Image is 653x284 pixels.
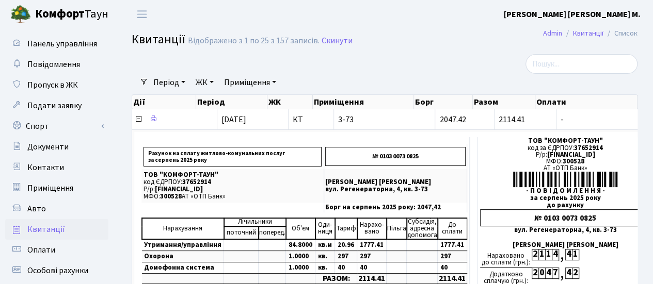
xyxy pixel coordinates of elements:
[480,152,650,158] div: Р/р:
[315,218,335,239] td: Оди- ниця
[559,268,565,279] div: ,
[480,138,650,144] div: ТОВ "КОМФОРТ-ТАУН"
[27,265,88,276] span: Особові рахунки
[27,38,97,49] span: Панель управління
[335,250,357,262] td: 297
[545,268,552,279] div: 4
[357,250,387,262] td: 297
[5,116,108,137] a: Спорт
[335,262,357,273] td: 40
[572,268,579,279] div: 2
[559,249,565,261] div: ,
[603,28,638,39] li: Список
[149,74,189,91] a: Період
[528,23,653,44] nav: breadcrumb
[188,36,320,46] div: Відображено з 1 по 25 з 157 записів.
[293,115,329,124] span: КТ
[286,262,315,273] td: 1.0000
[132,30,185,48] span: Квитанції
[5,240,108,260] a: Оплати
[144,193,322,200] p: МФО: АТ «ОТП Банк»
[315,250,335,262] td: кв.
[480,227,650,233] div: вул. Регенераторна, 4, кв. 3-73
[142,218,224,239] td: Нарахування
[387,218,407,239] td: Пільга
[480,145,650,152] div: код за ЄДРПОУ:
[10,4,31,25] img: logo.png
[552,249,559,260] div: 4
[532,249,538,260] div: 2
[499,114,525,125] span: 2114.41
[35,6,85,22] b: Комфорт
[335,218,357,239] td: Тариф
[325,204,466,211] p: Борг на серпень 2025 року: 2047,42
[480,165,650,172] div: АТ «ОТП Банк»
[357,218,387,239] td: Нарахо- вано
[547,150,595,159] span: [FINANCIAL_ID]
[480,195,650,202] div: за серпень 2025 року
[286,239,315,251] td: 84.8000
[286,218,315,239] td: Об'єм
[259,226,286,239] td: поперед.
[5,198,108,219] a: Авто
[535,95,638,109] th: Оплати
[438,262,467,273] td: 40
[313,95,414,109] th: Приміщення
[5,219,108,240] a: Квитанції
[552,268,559,279] div: 7
[27,100,82,111] span: Подати заявку
[438,239,467,251] td: 1777.41
[335,239,357,251] td: 20.96
[142,250,224,262] td: Охорона
[27,244,55,256] span: Оплати
[438,218,467,239] td: До cплати
[192,74,218,91] a: ЖК
[473,95,535,109] th: Разом
[480,202,650,209] div: до рахунку
[325,186,466,193] p: вул. Регенераторна, 4, кв. 3-73
[480,209,650,226] div: № 0103 0073 0825
[480,242,650,248] div: [PERSON_NAME] [PERSON_NAME]
[504,8,641,21] a: [PERSON_NAME] [PERSON_NAME] М.
[572,249,579,260] div: 1
[27,162,64,173] span: Контакти
[144,172,322,178] p: ТОВ "КОМФОРТ-ТАУН"
[543,28,562,39] a: Admin
[414,95,473,109] th: Борг
[573,28,603,39] a: Квитанції
[160,192,182,201] span: 300528
[325,147,466,166] p: № 0103 0073 0825
[480,188,650,194] div: - П О В І Д О М Л Е Н Н Я -
[144,186,322,193] p: Р/р:
[5,178,108,198] a: Приміщення
[525,54,638,74] input: Пошук...
[357,239,387,251] td: 1777.41
[357,262,387,273] td: 40
[5,75,108,95] a: Пропуск в ЖК
[357,273,387,284] td: 2114.41
[315,273,357,284] td: РАЗОМ:
[27,141,69,153] span: Документи
[315,262,335,273] td: кв.
[286,250,315,262] td: 1.0000
[144,147,322,166] p: Рахунок на сплату житлово-комунальних послуг за серпень 2025 року
[142,239,224,251] td: Утримання/управління
[504,9,641,20] b: [PERSON_NAME] [PERSON_NAME] М.
[438,273,467,284] td: 2114.41
[144,179,322,186] p: код ЄДРПОУ:
[407,218,438,239] td: Субсидія, адресна допомога
[27,203,46,214] span: Авто
[27,79,78,91] span: Пропуск в ЖК
[155,185,203,194] span: [FINANCIAL_ID]
[565,268,572,279] div: 4
[574,143,603,153] span: 37652914
[480,249,532,268] div: Нараховано до сплати (грн.):
[5,34,108,54] a: Панель управління
[5,260,108,281] a: Особові рахунки
[538,268,545,279] div: 0
[27,224,65,235] span: Квитанції
[132,95,196,109] th: Дії
[5,54,108,75] a: Повідомлення
[27,182,73,194] span: Приміщення
[325,179,466,186] p: [PERSON_NAME] [PERSON_NAME]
